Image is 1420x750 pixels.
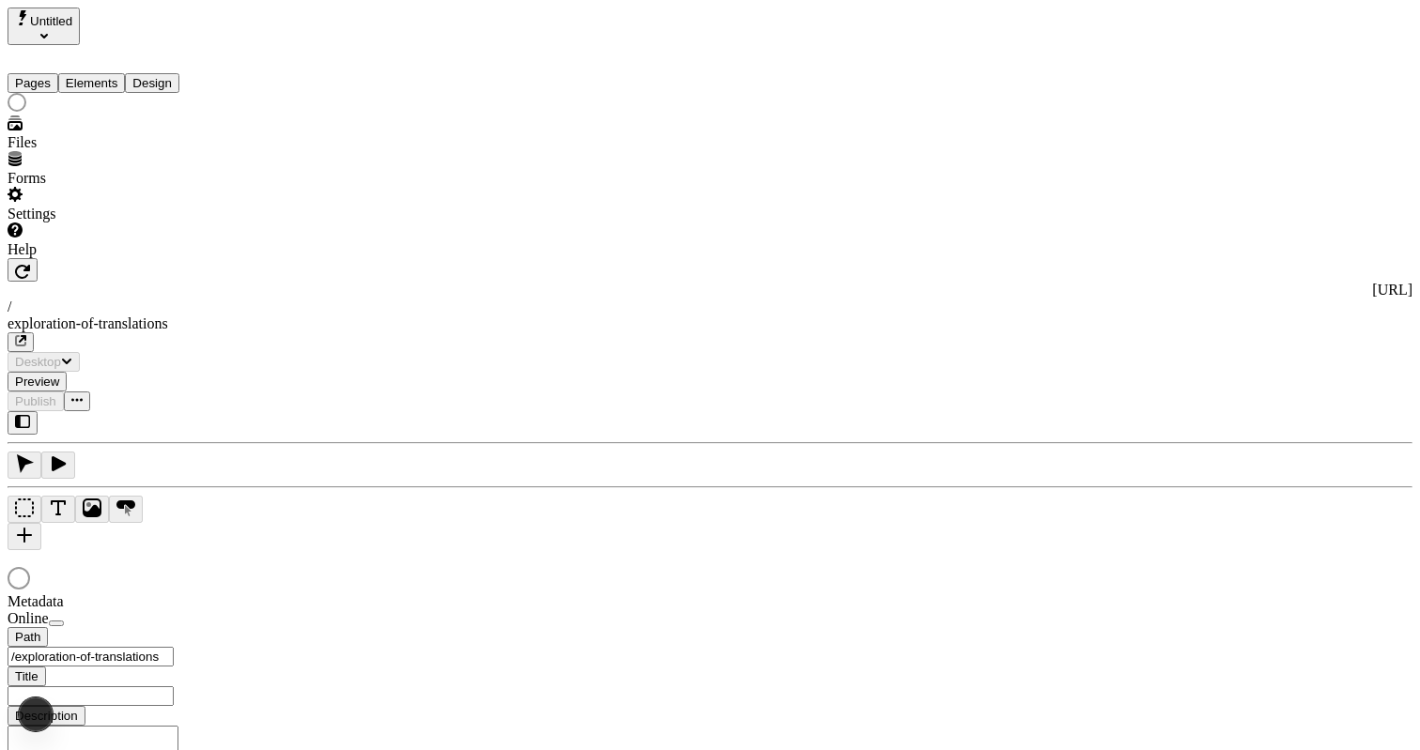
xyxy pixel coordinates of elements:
[15,394,56,408] span: Publish
[8,315,1412,332] div: exploration-of-translations
[8,627,48,647] button: Path
[8,496,41,523] button: Box
[15,375,59,389] span: Preview
[30,14,72,28] span: Untitled
[8,352,80,372] button: Desktop
[8,593,233,610] div: Metadata
[75,496,109,523] button: Image
[8,391,64,411] button: Publish
[8,666,46,686] button: Title
[8,706,85,726] button: Description
[125,73,179,93] button: Design
[41,496,75,523] button: Text
[8,372,67,391] button: Preview
[8,282,1412,298] div: [URL]
[8,134,249,151] div: Files
[8,73,58,93] button: Pages
[15,355,61,369] span: Desktop
[8,298,1412,315] div: /
[8,8,80,45] button: Select site
[109,496,143,523] button: Button
[8,610,49,626] span: Online
[8,206,249,222] div: Settings
[8,241,249,258] div: Help
[58,73,126,93] button: Elements
[8,170,249,187] div: Forms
